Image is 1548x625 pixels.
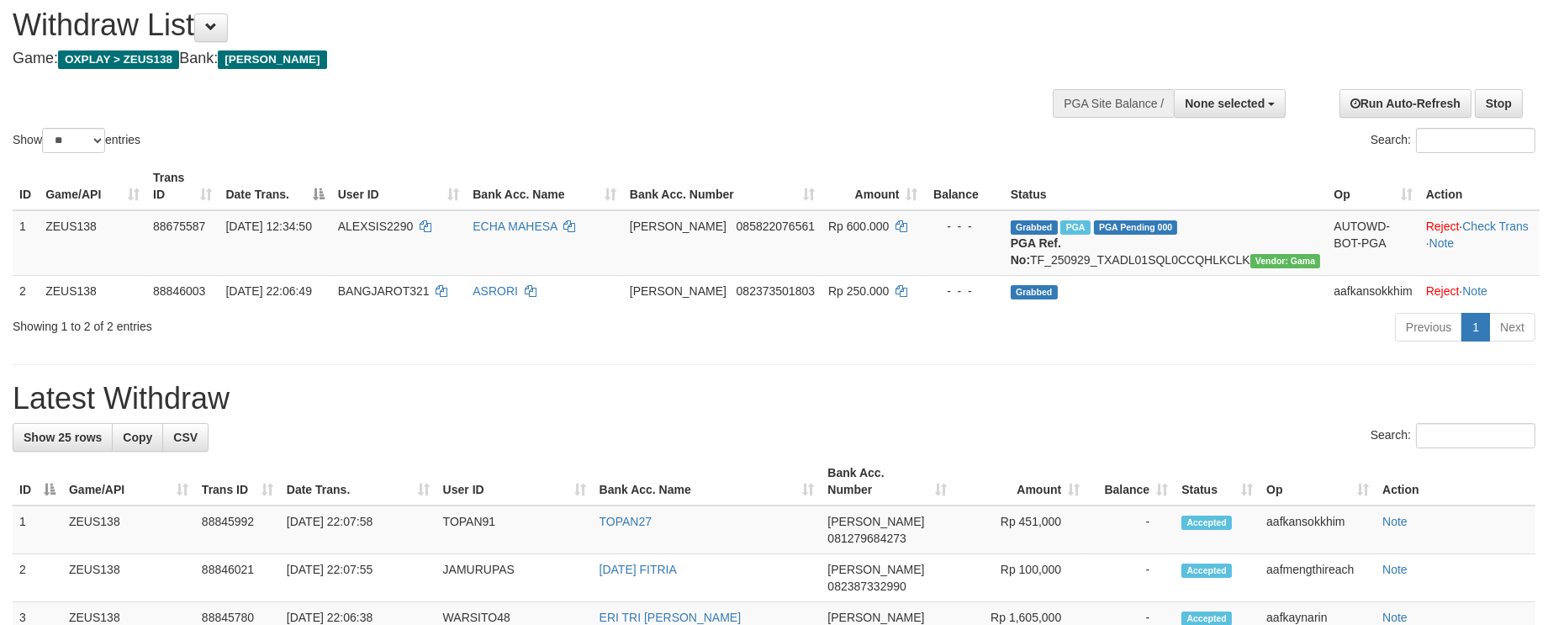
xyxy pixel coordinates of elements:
[827,611,924,624] span: [PERSON_NAME]
[58,50,179,69] span: OXPLAY > ZEUS138
[932,218,997,235] div: - - -
[436,506,593,554] td: TOPAN91
[13,162,39,210] th: ID
[13,210,39,276] td: 1
[1462,284,1487,298] a: Note
[630,220,726,233] span: [PERSON_NAME]
[13,128,140,153] label: Show entries
[195,458,280,506] th: Trans ID: activate to sort column ascending
[1419,275,1540,306] td: ·
[280,506,436,554] td: [DATE] 22:07:58
[153,284,205,298] span: 88846003
[600,563,677,576] a: [DATE] FITRIA
[39,210,146,276] td: ZEUS138
[828,220,889,233] span: Rp 600.000
[1382,515,1408,528] a: Note
[925,162,1004,210] th: Balance
[112,423,163,452] a: Copy
[1475,89,1523,118] a: Stop
[1371,128,1535,153] label: Search:
[623,162,822,210] th: Bank Acc. Number: activate to sort column ascending
[1174,89,1286,118] button: None selected
[1086,554,1175,602] td: -
[13,8,1015,42] h1: Withdraw List
[600,515,652,528] a: TOPAN27
[219,162,330,210] th: Date Trans.: activate to sort column descending
[436,554,593,602] td: JAMURUPAS
[123,431,152,444] span: Copy
[473,220,557,233] a: ECHA MAHESA
[24,431,102,444] span: Show 25 rows
[827,515,924,528] span: [PERSON_NAME]
[13,554,62,602] td: 2
[954,458,1086,506] th: Amount: activate to sort column ascending
[62,554,195,602] td: ZEUS138
[280,554,436,602] td: [DATE] 22:07:55
[1461,313,1490,342] a: 1
[338,220,414,233] span: ALEXSIS2290
[39,162,146,210] th: Game/API: activate to sort column ascending
[1419,162,1540,210] th: Action
[436,458,593,506] th: User ID: activate to sort column ascending
[600,611,742,624] a: ERI TRI [PERSON_NAME]
[195,554,280,602] td: 88846021
[62,506,195,554] td: ZEUS138
[1181,516,1232,530] span: Accepted
[932,283,997,299] div: - - -
[1371,423,1535,448] label: Search:
[1419,210,1540,276] td: · ·
[1429,236,1455,250] a: Note
[1011,285,1058,299] span: Grabbed
[1462,220,1529,233] a: Check Trans
[1011,220,1058,235] span: Grabbed
[466,162,623,210] th: Bank Acc. Name: activate to sort column ascending
[225,220,311,233] span: [DATE] 12:34:50
[630,284,726,298] span: [PERSON_NAME]
[146,162,219,210] th: Trans ID: activate to sort column ascending
[13,506,62,554] td: 1
[1004,210,1328,276] td: TF_250929_TXADL01SQL0CCQHLKCLK
[62,458,195,506] th: Game/API: activate to sort column ascending
[1327,162,1419,210] th: Op: activate to sort column ascending
[1260,506,1376,554] td: aafkansokkhim
[162,423,209,452] a: CSV
[737,220,815,233] span: Copy 085822076561 to clipboard
[39,275,146,306] td: ZEUS138
[473,284,518,298] a: ASRORI
[1094,220,1178,235] span: PGA Pending
[828,284,889,298] span: Rp 250.000
[827,580,906,593] span: Copy 082387332990 to clipboard
[827,532,906,545] span: Copy 081279684273 to clipboard
[1260,458,1376,506] th: Op: activate to sort column ascending
[1250,254,1321,268] span: Vendor URL: https://trx31.1velocity.biz
[1004,162,1328,210] th: Status
[593,458,822,506] th: Bank Acc. Name: activate to sort column ascending
[1395,313,1462,342] a: Previous
[1086,506,1175,554] td: -
[1426,284,1460,298] a: Reject
[1327,210,1419,276] td: AUTOWD-BOT-PGA
[1086,458,1175,506] th: Balance: activate to sort column ascending
[1327,275,1419,306] td: aafkansokkhim
[195,506,280,554] td: 88845992
[13,275,39,306] td: 2
[1185,97,1265,110] span: None selected
[954,506,1086,554] td: Rp 451,000
[13,423,113,452] a: Show 25 rows
[822,162,924,210] th: Amount: activate to sort column ascending
[1060,220,1090,235] span: Marked by aafpengsreynich
[1489,313,1535,342] a: Next
[13,458,62,506] th: ID: activate to sort column descending
[1053,89,1174,118] div: PGA Site Balance /
[1175,458,1260,506] th: Status: activate to sort column ascending
[821,458,954,506] th: Bank Acc. Number: activate to sort column ascending
[42,128,105,153] select: Showentries
[737,284,815,298] span: Copy 082373501803 to clipboard
[1416,128,1535,153] input: Search:
[1181,564,1232,578] span: Accepted
[13,50,1015,67] h4: Game: Bank:
[1382,563,1408,576] a: Note
[218,50,326,69] span: [PERSON_NAME]
[331,162,467,210] th: User ID: activate to sort column ascending
[954,554,1086,602] td: Rp 100,000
